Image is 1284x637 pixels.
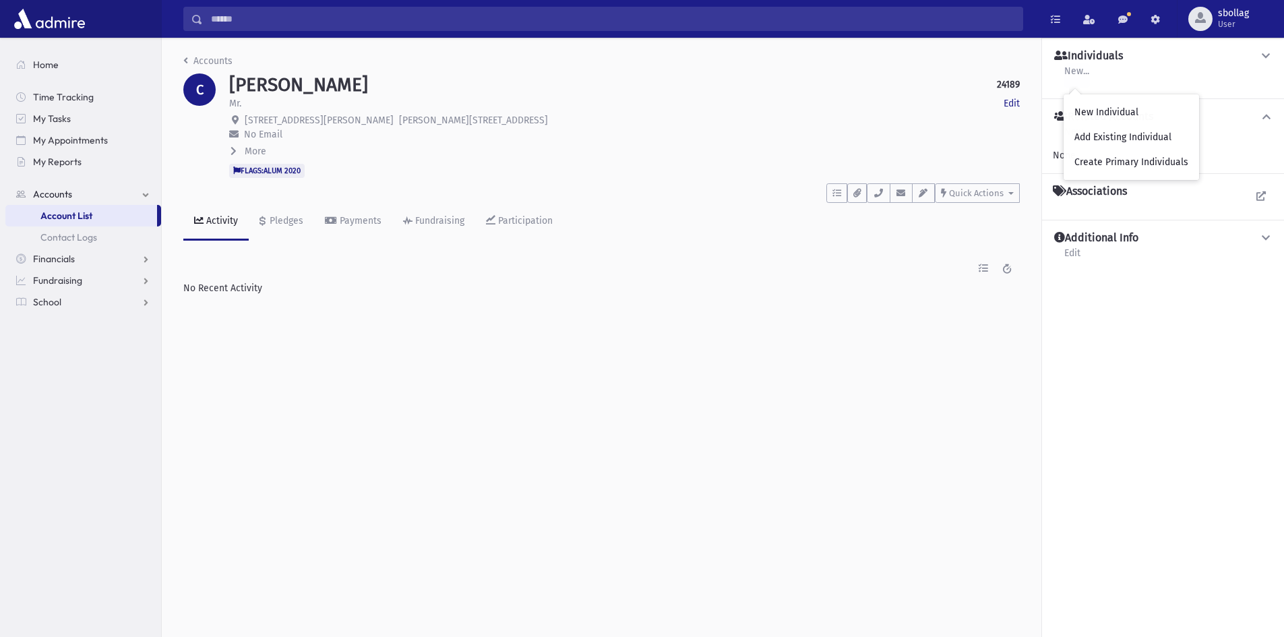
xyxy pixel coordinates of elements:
span: More [245,146,266,157]
a: Pledges [249,203,314,241]
a: Time Tracking [5,86,161,108]
span: Quick Actions [949,188,1004,198]
h4: Additional Info [1054,231,1138,245]
div: Fundraising [412,215,464,226]
a: Accounts [183,55,233,67]
span: My Appointments [33,134,108,146]
p: Mr. [229,96,241,111]
span: Contact Logs [40,231,97,243]
h4: Related Accounts [1054,110,1153,124]
div: Participation [495,215,553,226]
span: User [1218,19,1249,30]
div: None [1053,148,1273,162]
button: Individuals [1053,49,1273,63]
a: Add Existing Individual [1064,125,1199,150]
a: Accounts [5,183,161,205]
span: My Reports [33,156,82,168]
a: New Individual [1064,100,1199,125]
img: AdmirePro [11,5,88,32]
a: School [5,291,161,313]
input: Search [203,7,1022,31]
a: Payments [314,203,392,241]
span: No Email [244,129,282,140]
div: Activity [204,215,238,226]
button: More [229,144,268,158]
button: Additional Info [1053,231,1273,245]
a: Participation [475,203,563,241]
a: Create Primary Individuals [1064,150,1199,175]
a: Edit [1004,96,1020,111]
a: Contact Logs [5,226,161,248]
span: My Tasks [33,113,71,125]
span: Home [33,59,59,71]
button: Related Accounts [1053,110,1273,124]
span: Time Tracking [33,91,94,103]
div: C [183,73,216,106]
a: Fundraising [392,203,475,241]
nav: breadcrumb [183,54,233,73]
span: sbollag [1218,8,1249,19]
a: New... [1064,63,1090,88]
span: Financials [33,253,75,265]
a: Activity [183,203,249,241]
a: My Reports [5,151,161,173]
a: Fundraising [5,270,161,291]
div: Pledges [267,215,303,226]
h1: [PERSON_NAME] [229,73,368,96]
a: Account List [5,205,157,226]
h4: Individuals [1054,49,1123,63]
button: Quick Actions [935,183,1020,203]
a: My Tasks [5,108,161,129]
a: Financials [5,248,161,270]
span: Fundraising [33,274,82,286]
span: No Recent Activity [183,282,262,294]
div: Payments [337,215,381,226]
a: Edit [1064,245,1081,270]
a: Home [5,54,161,75]
strong: 24189 [997,78,1020,92]
a: My Appointments [5,129,161,151]
h4: Associations [1053,185,1127,198]
span: [STREET_ADDRESS][PERSON_NAME] [245,115,394,126]
span: FLAGS:ALUM 2020 [229,164,305,177]
span: Accounts [33,188,72,200]
span: Account List [40,210,92,222]
span: School [33,296,61,308]
span: [PERSON_NAME][STREET_ADDRESS] [399,115,548,126]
